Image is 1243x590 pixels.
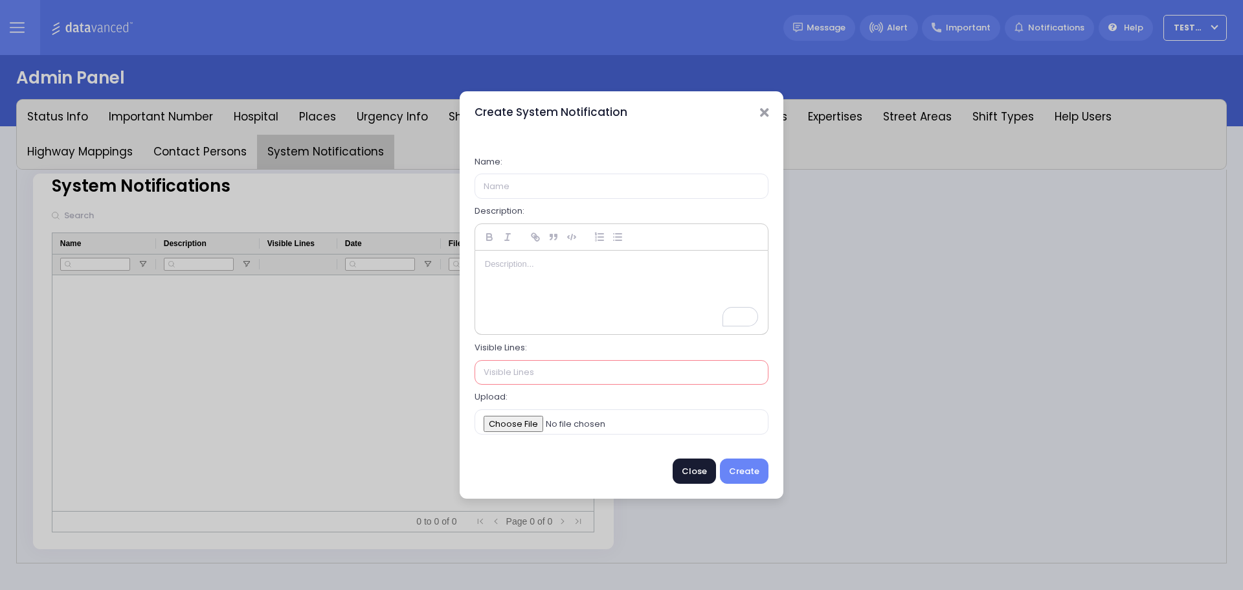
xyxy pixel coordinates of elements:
[609,229,627,245] button: list: bullet
[475,104,627,120] h5: Create System Notification
[720,459,768,483] button: Create
[498,229,517,245] button: italic
[475,149,502,174] label: Name:
[475,360,769,385] input: Visible Lines
[475,251,768,334] div: To enrich screen reader interactions, please activate Accessibility in Grammarly extension settings
[544,229,563,245] button: blockquote
[760,106,768,119] button: Close
[475,199,524,223] label: Description:
[526,229,544,245] button: link
[563,229,581,245] button: code-block
[480,229,498,245] button: bold
[590,229,609,245] button: list: ordered
[673,459,716,483] button: Close
[475,385,508,409] label: Upload:
[475,335,527,359] label: Visible Lines:
[475,174,769,198] input: Name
